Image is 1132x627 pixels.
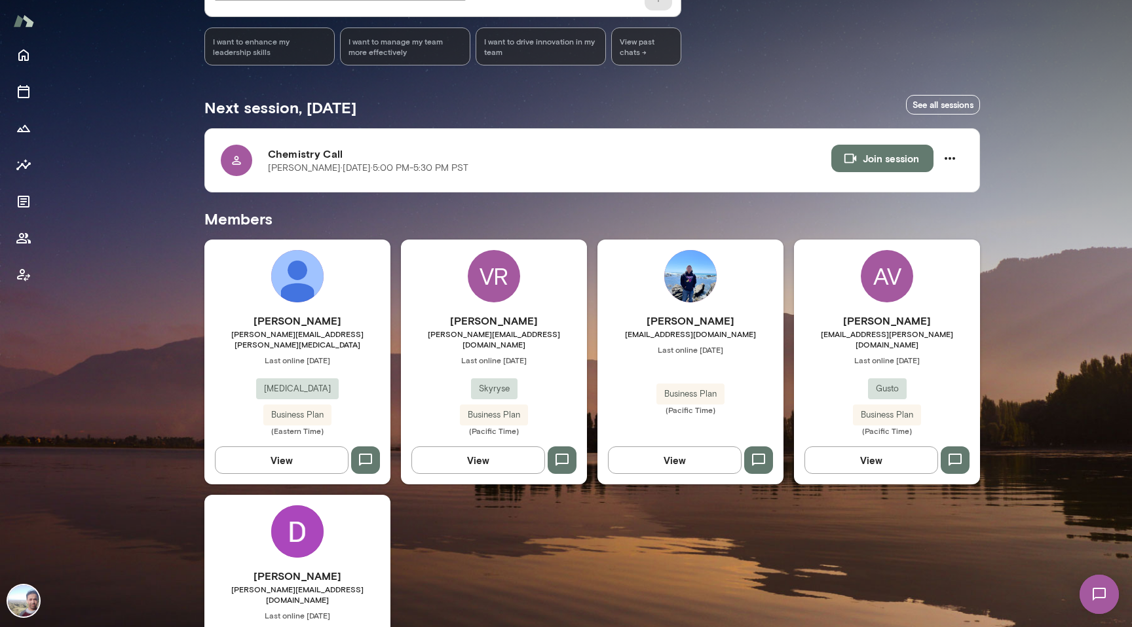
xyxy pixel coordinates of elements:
button: View [215,446,349,474]
img: Mento [13,9,34,33]
span: Gusto [868,382,907,395]
button: Sessions [10,79,37,105]
span: I want to enhance my leadership skills [213,36,326,57]
img: Daniel Epstein [271,250,324,302]
span: Business Plan [656,387,725,401]
span: Last online [DATE] [401,355,587,365]
img: Zhe Tang [664,250,717,302]
button: View [411,446,545,474]
h6: Chemistry Call [268,146,831,162]
span: [MEDICAL_DATA] [256,382,339,395]
a: See all sessions [906,95,980,115]
span: Business Plan [853,408,921,421]
h5: Members [204,208,980,229]
span: (Pacific Time) [401,425,587,436]
span: (Eastern Time) [204,425,390,436]
button: Join session [831,145,934,172]
span: I want to drive innovation in my team [484,36,597,57]
p: [PERSON_NAME] · [DATE] · 5:00 PM-5:30 PM PST [268,162,468,175]
span: Last online [DATE] [204,355,390,365]
button: Home [10,42,37,68]
button: Client app [10,262,37,288]
div: I want to drive innovation in my team [476,27,606,65]
h6: [PERSON_NAME] [204,313,390,329]
span: I want to manage my team more effectively [349,36,462,57]
span: (Pacific Time) [794,425,980,436]
span: Last online [DATE] [204,610,390,620]
div: I want to enhance my leadership skills [204,27,335,65]
span: Business Plan [263,408,331,421]
div: VR [468,250,520,302]
h6: [PERSON_NAME] [401,313,587,329]
span: [EMAIL_ADDRESS][PERSON_NAME][DOMAIN_NAME] [794,329,980,349]
div: AV [861,250,913,302]
button: View [804,446,938,474]
img: Daniel Guillen [271,505,324,558]
span: [PERSON_NAME][EMAIL_ADDRESS][PERSON_NAME][MEDICAL_DATA] [204,329,390,349]
button: Growth Plan [10,115,37,141]
button: View [608,446,742,474]
span: (Pacific Time) [597,404,783,415]
div: I want to manage my team more effectively [340,27,470,65]
span: Last online [DATE] [597,344,783,355]
span: Business Plan [460,408,528,421]
button: Documents [10,188,37,215]
button: Insights [10,152,37,178]
span: [PERSON_NAME][EMAIL_ADDRESS][DOMAIN_NAME] [401,329,587,349]
span: [PERSON_NAME][EMAIL_ADDRESS][DOMAIN_NAME] [204,584,390,605]
button: Members [10,225,37,251]
span: Last online [DATE] [794,355,980,365]
h6: [PERSON_NAME] [794,313,980,329]
span: Skyryse [471,382,518,395]
h6: [PERSON_NAME] [204,568,390,584]
h5: Next session, [DATE] [204,97,356,118]
img: Vipin Hegde [8,585,39,617]
span: [EMAIL_ADDRESS][DOMAIN_NAME] [597,329,783,339]
h6: [PERSON_NAME] [597,313,783,329]
span: View past chats -> [611,27,681,65]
